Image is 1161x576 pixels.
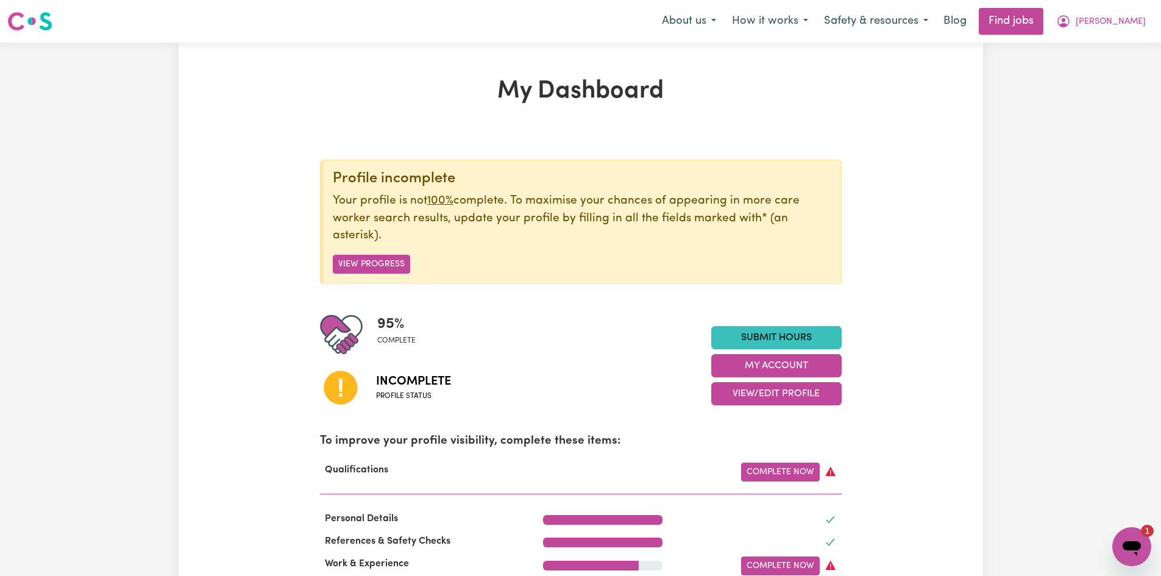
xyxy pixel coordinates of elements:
[320,536,455,546] span: References & Safety Checks
[320,559,414,569] span: Work & Experience
[377,313,425,356] div: Profile completeness: 95%
[333,170,831,188] div: Profile incomplete
[1048,9,1154,34] button: My Account
[427,195,453,207] u: 100%
[711,326,842,349] a: Submit Hours
[320,465,393,475] span: Qualifications
[1129,525,1154,537] iframe: Number of unread messages
[320,433,842,450] p: To improve your profile visibility, complete these items:
[741,556,820,575] a: Complete Now
[654,9,724,34] button: About us
[333,255,410,274] button: View Progress
[376,372,451,391] span: Incomplete
[7,7,52,35] a: Careseekers logo
[711,382,842,405] button: View/Edit Profile
[7,10,52,32] img: Careseekers logo
[1076,15,1146,29] span: [PERSON_NAME]
[979,8,1043,35] a: Find jobs
[376,391,451,402] span: Profile status
[1112,527,1151,566] iframe: Button to launch messaging window, 1 unread message
[724,9,816,34] button: How it works
[377,313,416,335] span: 95 %
[377,335,416,346] span: complete
[320,514,403,524] span: Personal Details
[816,9,936,34] button: Safety & resources
[333,193,831,245] p: Your profile is not complete. To maximise your chances of appearing in more care worker search re...
[936,8,974,35] a: Blog
[711,354,842,377] button: My Account
[741,463,820,482] a: Complete Now
[320,77,842,106] h1: My Dashboard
